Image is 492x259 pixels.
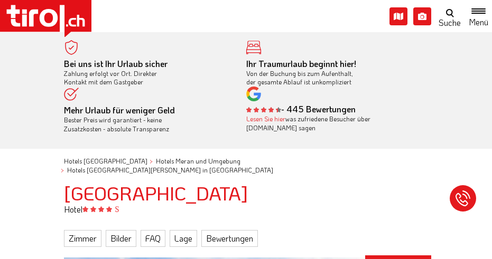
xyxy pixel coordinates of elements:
a: Lage [170,230,197,247]
button: Toggle navigation [465,6,492,26]
b: - 445 Bewertungen [246,103,356,114]
a: Bilder [106,230,136,247]
a: Lesen Sie hier [246,114,285,123]
i: Karte öffnen [389,7,407,25]
div: Bester Preis wird garantiert - keine Zusatzkosten - absolute Transparenz [64,106,230,133]
b: Ihr Traumurlaub beginnt hier! [246,58,356,69]
a: Hotels Meran und Umgebung [156,157,240,165]
a: Hotels [GEOGRAPHIC_DATA] [64,157,147,165]
img: google [246,87,261,101]
a: Hotels [GEOGRAPHIC_DATA][PERSON_NAME] in [GEOGRAPHIC_DATA] [67,166,273,174]
a: Zimmer [64,230,101,247]
h1: [GEOGRAPHIC_DATA] [64,183,429,204]
div: Zahlung erfolgt vor Ort. Direkter Kontakt mit dem Gastgeber [64,60,230,87]
b: Mehr Urlaub für weniger Geld [64,104,175,116]
div: Hotel [56,204,437,215]
a: FAQ [141,230,165,247]
b: Bei uns ist Ihr Urlaub sicher [64,58,168,69]
a: Bewertungen [201,230,258,247]
div: Von der Buchung bis zum Aufenthalt, der gesamte Ablauf ist unkompliziert [246,60,413,87]
div: was zufriedene Besucher über [DOMAIN_NAME] sagen [246,114,413,132]
i: Fotogalerie [413,7,431,25]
